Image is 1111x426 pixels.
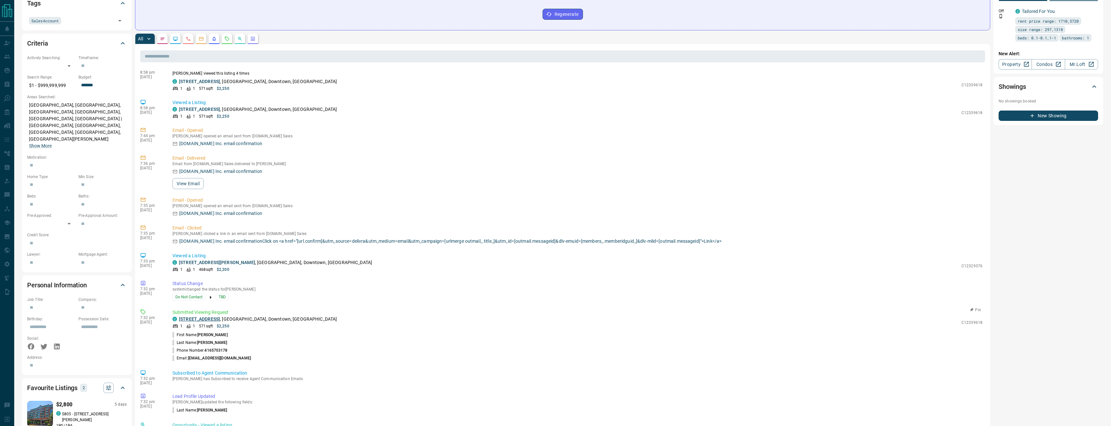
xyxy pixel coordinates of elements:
[27,94,127,100] p: Areas Searched:
[140,236,163,240] p: [DATE]
[140,208,163,212] p: [DATE]
[180,267,182,272] p: 1
[140,231,163,236] p: 7:35 pm
[140,106,163,110] p: 8:58 pm
[999,81,1026,92] h2: Showings
[1018,18,1079,24] span: rent price range: 1710,5720
[197,333,227,337] span: [PERSON_NAME]
[966,307,985,313] button: Pin
[179,238,722,245] p: [DOMAIN_NAME] Inc. email confirmationClick on <a href="[url.confirm]&utm_source=delivra&utm_mediu...
[140,259,163,263] p: 7:33 pm
[140,376,163,381] p: 7:32 pm
[78,174,127,180] p: Min Size:
[27,213,75,218] p: Pre-Approved:
[217,113,229,119] p: $2,250
[78,55,127,61] p: Timeframe:
[217,267,229,272] p: $2,200
[27,335,75,341] p: Social:
[56,401,72,409] p: $2,800
[212,36,217,41] svg: Listing Alerts
[140,161,163,166] p: 7:36 pm
[179,210,262,217] p: [DOMAIN_NAME] Inc. email confirmation
[172,70,982,76] p: [PERSON_NAME] viewed this listing 4 times
[27,355,127,360] p: Address:
[140,203,163,208] p: 7:35 pm
[179,79,220,84] a: [STREET_ADDRESS]
[140,291,163,296] p: [DATE]
[999,59,1032,69] a: Property
[197,408,227,412] span: [PERSON_NAME]
[56,411,61,416] div: condos.ca
[999,98,1098,104] p: No showings booked
[172,204,982,208] p: [PERSON_NAME] opened an email sent from [DOMAIN_NAME] Sales
[250,36,255,41] svg: Agent Actions
[140,110,163,115] p: [DATE]
[27,280,87,290] h2: Personal Information
[27,36,127,51] div: Criteria
[172,231,982,236] p: [PERSON_NAME] clicked a link in an email sent from [DOMAIN_NAME] Sales
[78,297,127,303] p: Company:
[78,74,127,80] p: Budget:
[172,393,982,400] p: Lead Profile Updated
[172,225,982,231] p: Email - Clicked
[1018,35,1056,41] span: beds: 0.1-0.1,1-1
[193,267,195,272] p: 1
[204,348,227,353] span: 4165703178
[172,355,251,361] p: Email:
[173,36,178,41] svg: Lead Browsing Activity
[140,133,163,138] p: 7:44 pm
[179,106,337,113] p: , [GEOGRAPHIC_DATA], Downtown, [GEOGRAPHIC_DATA]
[172,309,982,316] p: Submitted Viewing Request
[180,113,182,119] p: 1
[27,193,75,199] p: Beds:
[172,107,177,112] div: condos.ca
[172,260,177,265] div: condos.ca
[193,86,195,91] p: 1
[172,134,982,138] p: [PERSON_NAME] opened an email sent from [DOMAIN_NAME] Sales
[29,143,52,149] button: Show More
[179,316,220,322] a: [STREET_ADDRESS]
[961,263,982,269] p: C12329376
[199,36,204,41] svg: Emails
[172,155,982,162] p: Email - Delivered
[172,370,982,377] p: Subscribed to Agent Communication
[172,317,177,321] div: condos.ca
[78,316,127,322] p: Possession Date:
[961,110,982,116] p: C12339618
[179,78,337,85] p: , [GEOGRAPHIC_DATA], Downtown, [GEOGRAPHIC_DATA]
[172,127,982,134] p: Email - Opened
[217,323,229,329] p: $2,250
[27,80,75,91] p: $1 - $999,999,999
[62,411,127,423] p: S805 - [STREET_ADDRESS][PERSON_NAME]
[188,356,251,360] span: [EMAIL_ADDRESS][DOMAIN_NAME]
[160,36,165,41] svg: Notes
[237,36,243,41] svg: Opportunities
[199,86,213,91] p: 571 sqft
[193,113,195,119] p: 1
[31,17,59,24] span: SalesAccount
[78,193,127,199] p: Baths:
[175,294,202,300] span: Do Not Contact
[27,55,75,61] p: Actively Searching:
[27,38,48,48] h2: Criteria
[172,287,982,292] p: system changed the status for [PERSON_NAME]
[1065,59,1098,69] a: Mr.Loft
[140,166,163,170] p: [DATE]
[1022,9,1055,14] a: Tailored For You
[219,294,226,300] span: TBD
[961,320,982,325] p: C12339618
[27,383,78,393] h2: Favourite Listings
[1032,59,1065,69] a: Condos
[179,168,262,175] p: [DOMAIN_NAME] Inc. email confirmation
[1015,9,1020,14] div: condos.ca
[140,381,163,385] p: [DATE]
[199,267,213,272] p: 468 sqft
[1018,26,1063,33] span: size range: 297,1318
[172,377,982,381] p: [PERSON_NAME] has Subscribed to receive Agent Communication Emails
[27,380,127,396] div: Favourite Listings2
[179,260,255,265] a: [STREET_ADDRESS][PERSON_NAME]
[27,316,75,322] p: Birthday:
[179,259,372,266] p: , [GEOGRAPHIC_DATA], Downtown, [GEOGRAPHIC_DATA]
[1062,35,1089,41] span: bathrooms: 1
[140,70,163,75] p: 8:58 pm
